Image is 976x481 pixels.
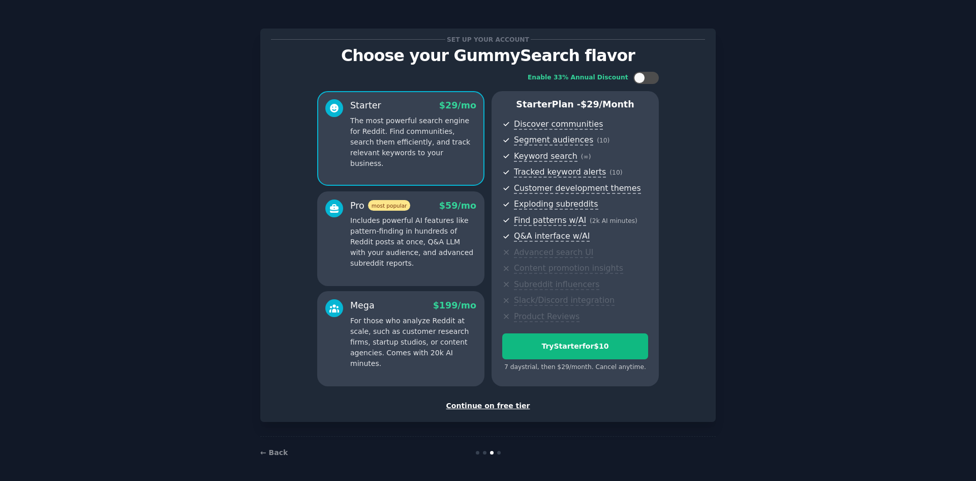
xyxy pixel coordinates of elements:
div: Starter [350,99,381,112]
div: Mega [350,299,375,312]
span: Product Reviews [514,312,579,322]
div: Continue on free tier [271,401,705,411]
p: Starter Plan - [502,98,648,111]
span: Content promotion insights [514,263,623,274]
span: $ 29 /mo [439,100,476,110]
a: ← Back [260,448,288,457]
span: Subreddit influencers [514,279,599,290]
span: Set up your account [445,34,531,45]
span: Slack/Discord integration [514,295,615,306]
span: Discover communities [514,119,603,130]
p: The most powerful search engine for Reddit. Find communities, search them efficiently, and track ... [350,116,476,169]
span: Customer development themes [514,183,641,194]
span: $ 29 /month [581,99,634,109]
p: Choose your GummySearch flavor [271,47,705,65]
span: $ 199 /mo [433,300,476,310]
span: ( 10 ) [609,169,622,176]
span: Keyword search [514,151,577,162]
span: Tracked keyword alerts [514,167,606,178]
button: TryStarterfor$10 [502,333,648,359]
div: Pro [350,200,410,212]
span: ( 10 ) [597,137,609,144]
span: ( 2k AI minutes ) [590,217,637,224]
span: Q&A interface w/AI [514,231,590,242]
span: Segment audiences [514,135,593,146]
div: Try Starter for $10 [503,341,648,352]
span: ( ∞ ) [581,153,591,160]
div: 7 days trial, then $ 29 /month . Cancel anytime. [502,363,648,372]
span: Advanced search UI [514,247,593,258]
p: Includes powerful AI features like pattern-finding in hundreds of Reddit posts at once, Q&A LLM w... [350,215,476,269]
div: Enable 33% Annual Discount [528,73,628,82]
span: Find patterns w/AI [514,215,586,226]
span: most popular [368,200,411,211]
span: Exploding subreddits [514,199,598,210]
p: For those who analyze Reddit at scale, such as customer research firms, startup studios, or conte... [350,316,476,369]
span: $ 59 /mo [439,201,476,211]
